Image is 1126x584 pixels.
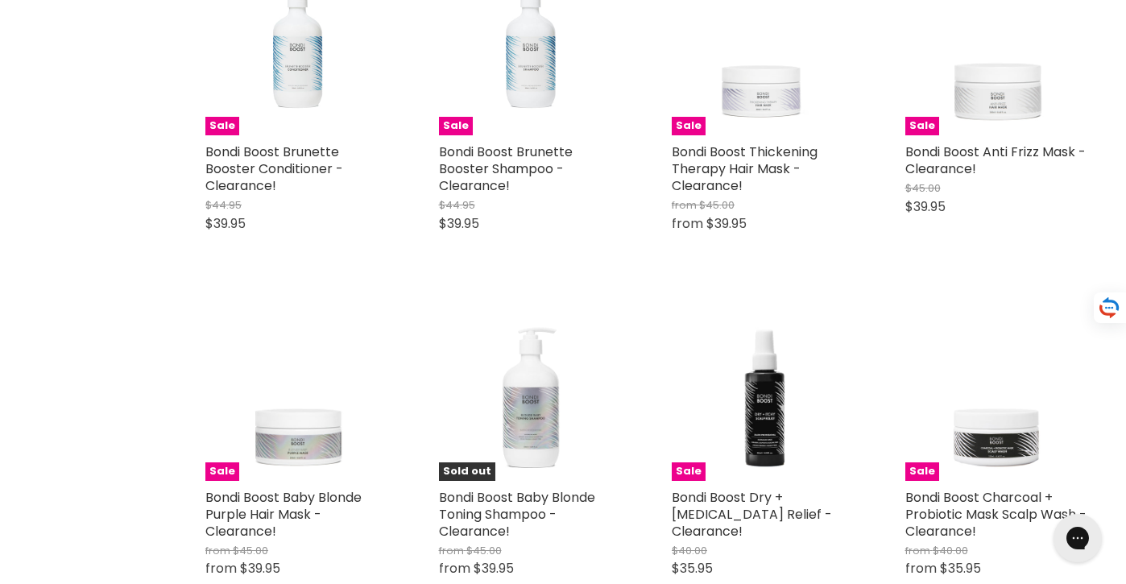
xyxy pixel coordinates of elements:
a: Bondi Boost Charcoal + Probiotic Mask Scalp Wash - Clearance!Sale [905,296,1091,481]
a: Bondi Boost Dry + [MEDICAL_DATA] Relief - Clearance! [672,488,832,541]
a: Bondi Boost Charcoal + Probiotic Mask Scalp Wash - Clearance! [905,488,1087,541]
span: $40.00 [672,543,707,558]
span: $44.95 [205,197,242,213]
iframe: Gorgias live chat messenger [1045,508,1110,568]
span: Sale [205,117,239,135]
span: $44.95 [439,197,475,213]
span: $45.00 [699,197,735,213]
a: Bondi Boost Baby Blonde Toning Shampoo - Clearance! [439,488,595,541]
span: $35.95 [672,559,713,578]
a: Bondi Boost Dry + Itchy Scalp Relief - Clearance!Sale [672,296,857,481]
a: Bondi Boost Baby Blonde Toning Shampoo - Clearance!Sold out [439,296,624,481]
a: Bondi Boost Brunette Booster Conditioner - Clearance! [205,143,343,195]
span: Sale [905,462,939,481]
a: Bondi Boost Anti Frizz Mask - Clearance! [905,143,1086,178]
span: Sale [672,117,706,135]
span: Sold out [439,462,495,481]
span: from [205,559,237,578]
span: $39.95 [240,559,280,578]
img: Bondi Boost Baby Blonde Toning Shampoo - Clearance! [439,296,624,481]
span: $39.95 [706,214,747,233]
a: Bondi Boost Thickening Therapy Hair Mask - Clearance! [672,143,818,195]
span: from [672,197,697,213]
a: Bondi Boost Baby Blonde Purple Hair Mask - Clearance!Sale [205,296,391,481]
span: Sale [672,462,706,481]
span: $45.00 [466,543,502,558]
img: Bondi Boost Charcoal + Probiotic Mask Scalp Wash - Clearance! [905,296,1091,481]
span: from [205,543,230,558]
span: Sale [905,117,939,135]
span: from [439,543,464,558]
span: from [672,214,703,233]
span: $40.00 [933,543,968,558]
span: from [905,543,930,558]
span: $39.95 [474,559,514,578]
span: from [905,559,937,578]
img: Bondi Boost Dry + Itchy Scalp Relief - Clearance! [672,296,857,481]
a: Bondi Boost Baby Blonde Purple Hair Mask - Clearance! [205,488,362,541]
span: $35.95 [940,559,981,578]
span: from [439,559,470,578]
span: $39.95 [905,197,946,216]
span: $39.95 [205,214,246,233]
a: Bondi Boost Brunette Booster Shampoo - Clearance! [439,143,573,195]
span: $45.00 [905,180,941,196]
span: $45.00 [233,543,268,558]
img: Bondi Boost Baby Blonde Purple Hair Mask - Clearance! [205,296,391,481]
span: Sale [205,462,239,481]
span: Sale [439,117,473,135]
span: $39.95 [439,214,479,233]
